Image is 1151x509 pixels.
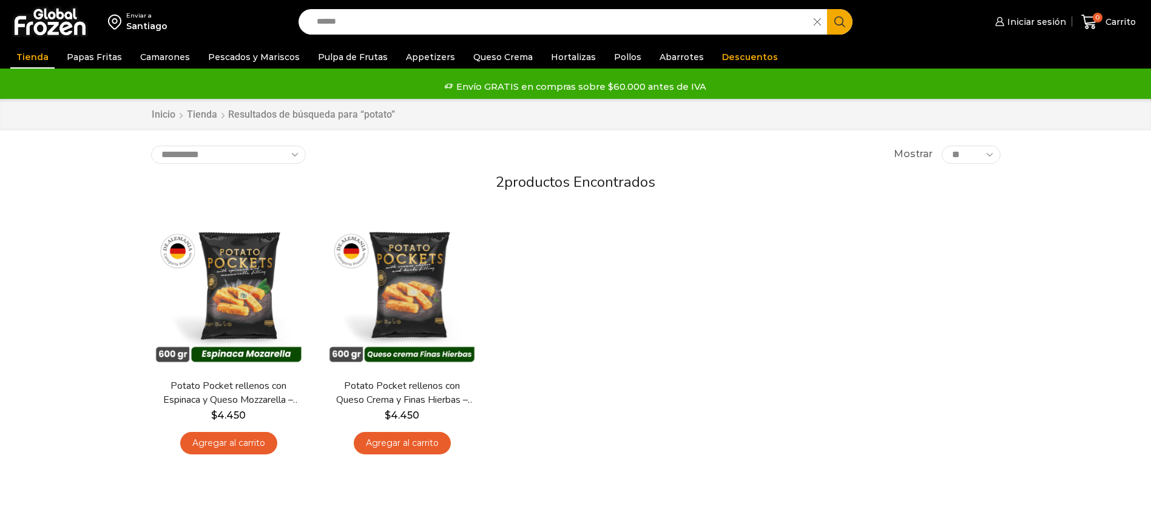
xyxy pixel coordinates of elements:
a: Potato Pocket rellenos con Queso Crema y Finas Hierbas – Caja 8.4 kg [332,379,471,407]
div: Santiago [126,20,167,32]
a: Pulpa de Frutas [312,46,394,69]
select: Pedido de la tienda [151,146,306,164]
a: Camarones [134,46,196,69]
img: address-field-icon.svg [108,12,126,32]
a: Papas Fritas [61,46,128,69]
a: Queso Crema [467,46,539,69]
h1: Resultados de búsqueda para “potato” [228,109,395,120]
bdi: 4.450 [211,410,246,421]
a: Tienda [10,46,55,69]
a: Abarrotes [653,46,710,69]
a: Tienda [186,108,218,122]
span: 2 [496,172,504,192]
span: $ [385,410,391,421]
bdi: 4.450 [385,410,419,421]
a: Hortalizas [545,46,602,69]
a: Potato Pocket rellenos con Espinaca y Queso Mozzarella – Caja 8.4 kg [158,379,298,407]
div: Enviar a [126,12,167,20]
a: Iniciar sesión [992,10,1066,34]
a: Pollos [608,46,647,69]
span: $ [211,410,217,421]
span: Iniciar sesión [1004,16,1066,28]
a: Inicio [151,108,176,122]
a: Descuentos [716,46,784,69]
nav: Breadcrumb [151,108,395,122]
span: productos encontrados [504,172,655,192]
span: 0 [1093,13,1102,22]
button: Search button [827,9,852,35]
a: Pescados y Mariscos [202,46,306,69]
span: Mostrar [894,147,933,161]
a: Appetizers [400,46,461,69]
a: Agregar al carrito: “Potato Pocket rellenos con Espinaca y Queso Mozzarella - Caja 8.4 kg” [180,432,277,454]
a: Agregar al carrito: “Potato Pocket rellenos con Queso Crema y Finas Hierbas - Caja 8.4 kg” [354,432,451,454]
a: 0 Carrito [1078,8,1139,36]
span: Carrito [1102,16,1136,28]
